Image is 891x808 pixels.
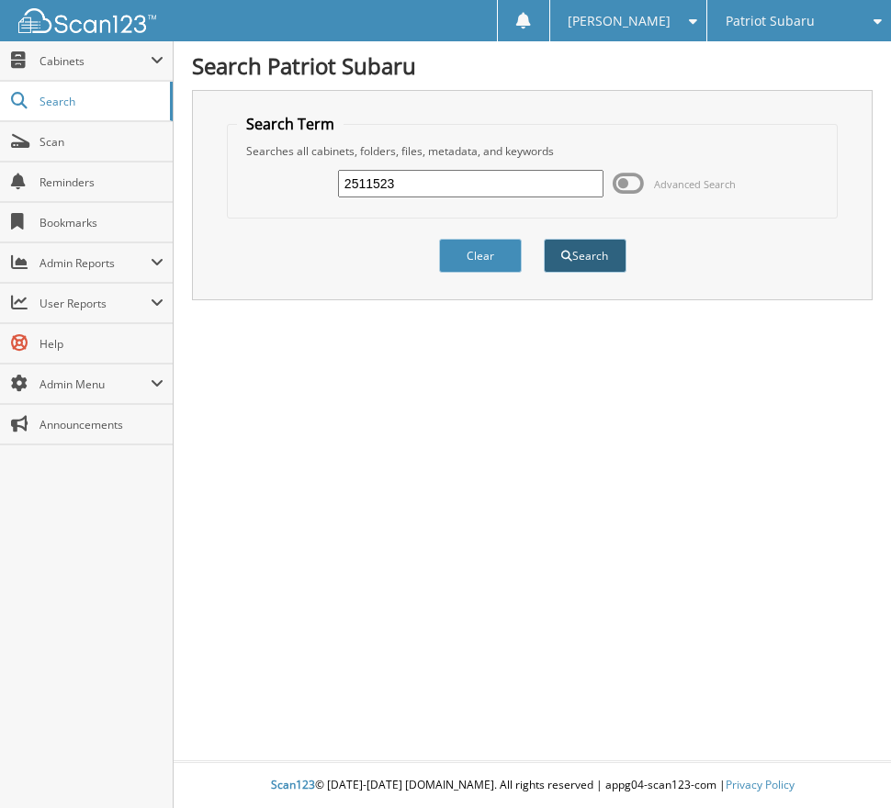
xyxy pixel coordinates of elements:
[726,16,815,27] span: Patriot Subaru
[39,376,151,392] span: Admin Menu
[39,255,151,271] span: Admin Reports
[174,763,891,808] div: © [DATE]-[DATE] [DOMAIN_NAME]. All rights reserved | appg04-scan123-com |
[726,777,795,792] a: Privacy Policy
[39,336,164,352] span: Help
[39,417,164,432] span: Announcements
[18,8,156,33] img: scan123-logo-white.svg
[39,134,164,150] span: Scan
[39,94,161,109] span: Search
[192,50,873,81] h1: Search Patriot Subaru
[237,143,828,159] div: Searches all cabinets, folders, files, metadata, and keywords
[544,239,626,273] button: Search
[237,114,344,134] legend: Search Term
[39,174,164,190] span: Reminders
[39,215,164,230] span: Bookmarks
[654,177,736,191] span: Advanced Search
[439,239,522,273] button: Clear
[799,720,891,808] iframe: Chat Widget
[568,16,671,27] span: [PERSON_NAME]
[271,777,315,792] span: Scan123
[39,296,151,311] span: User Reports
[39,53,151,69] span: Cabinets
